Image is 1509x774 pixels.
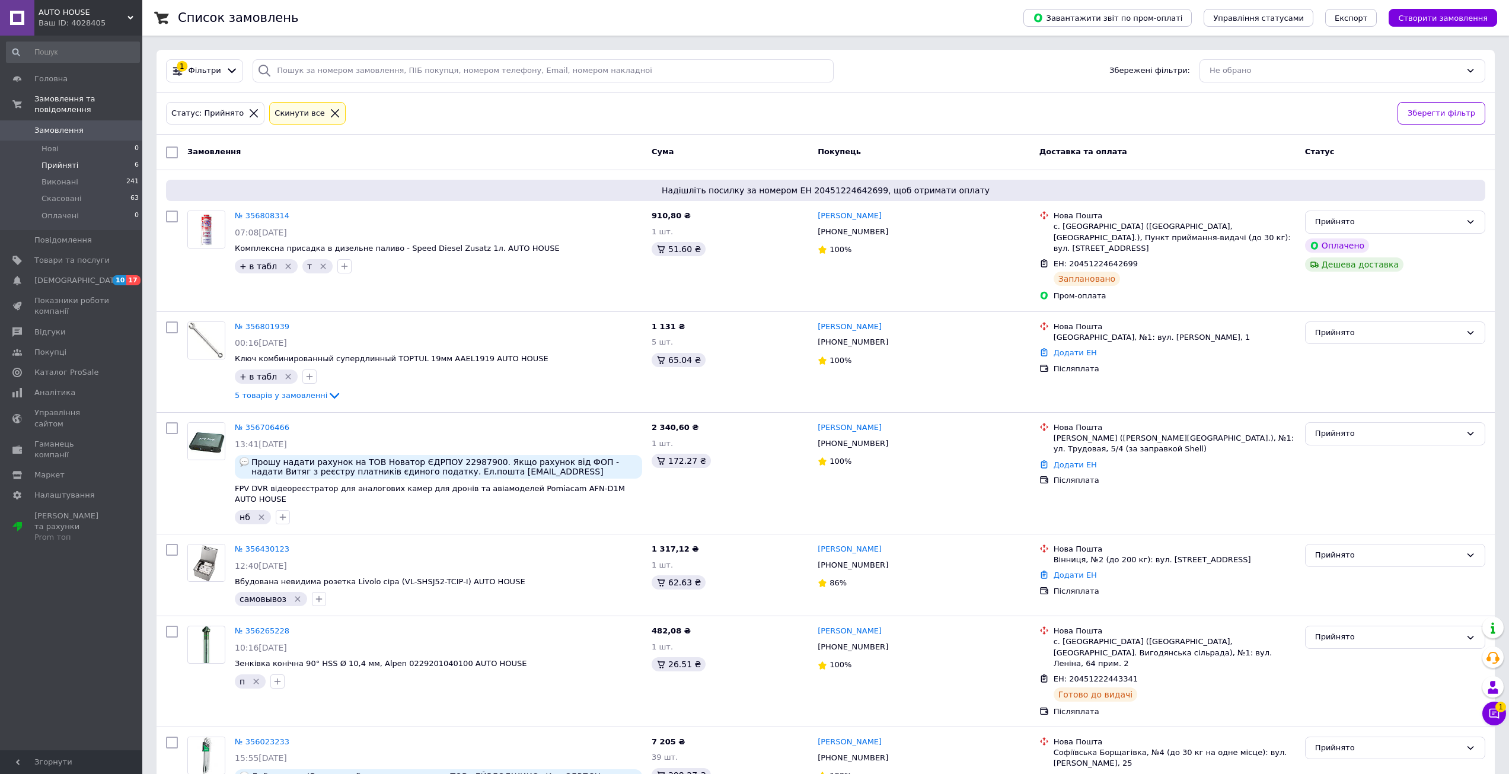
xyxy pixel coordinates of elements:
[652,544,698,553] span: 1 317,12 ₴
[1054,687,1138,702] div: Готово до видачі
[240,594,286,604] span: самовывоз
[34,295,110,317] span: Показники роботи компанії
[1054,555,1296,565] div: Вінниця, №2 (до 200 кг): вул. [STREET_ADDRESS]
[815,750,891,766] div: [PHONE_NUMBER]
[307,262,312,271] span: т
[818,147,861,156] span: Покупець
[235,338,287,348] span: 00:16[DATE]
[1054,737,1296,747] div: Нова Пошта
[652,211,691,220] span: 910,80 ₴
[293,594,302,604] svg: Видалити мітку
[34,511,110,543] span: [PERSON_NAME] та рахунки
[240,262,277,271] span: + в табл
[818,211,882,222] a: [PERSON_NAME]
[1315,216,1461,228] div: Прийнято
[652,642,673,651] span: 1 шт.
[188,737,225,774] img: Фото товару
[235,577,525,586] a: Вбудована невидима розетка Livolo сіра (VL-SHSJ52-TCIP-I) AUTO HOUSE
[1305,238,1369,253] div: Оплачено
[235,484,625,504] a: FPV DVR відеореєстратор для аналогових камер для дронів та авіамоделей Pomiacam AFN-D1M AUTO HOUSE
[1054,211,1296,221] div: Нова Пошта
[1389,9,1497,27] button: Створити замовлення
[240,677,245,686] span: п
[1054,259,1138,268] span: ЕН: 20451224642699
[652,147,674,156] span: Cума
[235,737,289,746] a: № 356023233
[1315,631,1461,644] div: Прийнято
[652,560,673,569] span: 1 шт.
[818,422,882,434] a: [PERSON_NAME]
[235,322,289,331] a: № 356801939
[1054,586,1296,597] div: Післяплата
[42,193,82,204] span: Скасовані
[34,470,65,480] span: Маркет
[318,262,328,271] svg: Видалити мітку
[1398,14,1488,23] span: Створити замовлення
[652,353,706,367] div: 65.04 ₴
[135,211,139,221] span: 0
[1054,422,1296,433] div: Нова Пошта
[1495,702,1506,712] span: 1
[1398,102,1485,125] button: Зберегти фільтр
[240,512,250,522] span: нб
[253,59,834,82] input: Пошук за номером замовлення, ПІБ покупця, номером телефону, Email, номером накладної
[652,242,706,256] div: 51.60 ₴
[171,184,1481,196] span: Надішліть посилку за номером ЕН 20451224642699, щоб отримати оплату
[34,235,92,246] span: Повідомлення
[235,354,548,363] span: Ключ комбинированный супердлинный TOPTUL 19мм AAEL1919 AUTO HOUSE
[235,391,327,400] span: 5 товарів у замовленні
[1054,460,1097,469] a: Додати ЕН
[39,18,142,28] div: Ваш ID: 4028405
[34,327,65,337] span: Відгуки
[34,275,122,286] span: [DEMOGRAPHIC_DATA]
[235,753,287,763] span: 15:55[DATE]
[1054,332,1296,343] div: [GEOGRAPHIC_DATA], №1: вул. [PERSON_NAME], 1
[235,561,287,571] span: 12:40[DATE]
[652,337,673,346] span: 5 шт.
[126,177,139,187] span: 241
[202,626,210,663] img: Фото товару
[235,439,287,449] span: 13:41[DATE]
[135,144,139,154] span: 0
[652,439,673,448] span: 1 шт.
[1482,702,1506,725] button: Чат з покупцем1
[815,224,891,240] div: [PHONE_NUMBER]
[652,227,673,236] span: 1 шт.
[1054,571,1097,579] a: Додати ЕН
[251,677,261,686] svg: Видалити мітку
[34,367,98,378] span: Каталог ProSale
[1377,13,1497,22] a: Створити замовлення
[1054,475,1296,486] div: Післяплата
[240,457,249,467] img: :speech_balloon:
[34,387,75,398] span: Аналітика
[126,275,140,285] span: 17
[652,737,685,746] span: 7 205 ₴
[1054,348,1097,357] a: Додати ЕН
[1054,321,1296,332] div: Нова Пошта
[187,321,225,359] a: Фото товару
[235,659,527,668] a: Зенківка конічна 90° HSS Ø 10,4 мм, Alpen 0229201040100 AUTO HOUSE
[1315,327,1461,339] div: Прийнято
[1054,291,1296,301] div: Пром-оплата
[235,244,560,253] span: Комплексна присадка в дизельне паливо - Speed Diesel Zusatz 1л. AUTO HOUSE
[1023,9,1192,27] button: Завантажити звіт по пром-оплаті
[169,107,246,120] div: Статус: Прийнято
[34,439,110,460] span: Гаманець компанії
[1054,674,1138,683] span: ЕН: 20451222443341
[1315,428,1461,440] div: Прийнято
[1054,433,1296,454] div: [PERSON_NAME] ([PERSON_NAME][GEOGRAPHIC_DATA].), №1: ул. Трудовая, 5/4 (за заправкой Shell)
[257,512,266,522] svg: Видалити мітку
[240,372,277,381] span: + в табл
[1210,65,1461,77] div: Не обрано
[235,391,342,400] a: 5 товарів у замовленні
[235,544,289,553] a: № 356430123
[830,245,851,254] span: 100%
[34,125,84,136] span: Замовлення
[1315,549,1461,562] div: Прийнято
[42,160,78,171] span: Прийняті
[1325,9,1377,27] button: Експорт
[235,423,289,432] a: № 356706466
[34,532,110,543] div: Prom топ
